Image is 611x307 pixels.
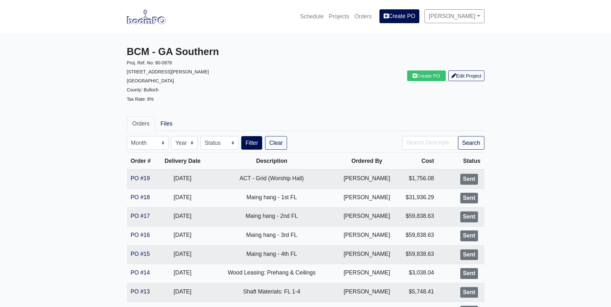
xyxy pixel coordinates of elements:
td: $59,838.63 [397,208,438,227]
td: [PERSON_NAME] [336,264,397,283]
button: Search [458,136,484,150]
input: Search [402,136,458,150]
a: Create PO [379,9,419,23]
td: [DATE] [158,226,207,245]
a: PO #14 [131,269,150,276]
th: Status [438,153,484,170]
td: [PERSON_NAME] [336,170,397,189]
td: [PERSON_NAME] [336,245,397,264]
th: Delivery Date [158,153,207,170]
small: [GEOGRAPHIC_DATA] [127,78,174,83]
small: Proj. Ref. No: 80-0978 [127,60,172,65]
button: Filter [241,136,262,150]
td: Maing hang - 1st FL [207,189,336,208]
td: [PERSON_NAME] [336,283,397,302]
a: PO #13 [131,288,150,295]
div: Sent [460,268,478,279]
td: [DATE] [158,245,207,264]
th: Ordered By [336,153,397,170]
a: Schedule [297,9,326,23]
small: Tax Rate: 8% [127,97,154,102]
td: [DATE] [158,283,207,302]
td: $5,748.41 [397,283,438,302]
td: Maing hang - 3rd FL [207,226,336,245]
td: [DATE] [158,208,207,227]
a: PO #18 [131,194,150,200]
th: Description [207,153,336,170]
td: [DATE] [158,170,207,189]
td: $1,756.08 [397,170,438,189]
small: County: Bulloch [127,87,159,92]
a: Orders [352,9,374,23]
img: boomPO [127,9,166,24]
td: [PERSON_NAME] [336,226,397,245]
td: [DATE] [158,189,207,208]
td: Maing hang - 4th FL [207,245,336,264]
a: PO #15 [131,251,150,257]
td: $59,838.63 [397,226,438,245]
a: PO #19 [131,175,150,181]
a: PO #17 [131,213,150,219]
td: Wood Leasing: Prehang & Ceilings [207,264,336,283]
a: Files [155,116,178,131]
a: Create PO [407,70,446,81]
div: Sent [460,230,478,241]
a: Orders [127,116,155,131]
th: Cost [397,153,438,170]
td: ACT - Grid (Worship Hall) [207,170,336,189]
div: Sent [460,249,478,260]
a: Projects [326,9,352,23]
div: Sent [460,193,478,204]
td: [DATE] [158,264,207,283]
td: Maing hang - 2nd FL [207,208,336,227]
a: Clear [265,136,287,150]
th: Order # [127,153,158,170]
td: $59,838.63 [397,245,438,264]
a: [PERSON_NAME] [425,9,484,23]
td: Shaft Materials: FL 1-4 [207,283,336,302]
div: Sent [460,211,478,222]
small: [STREET_ADDRESS][PERSON_NAME] [127,69,209,74]
div: Sent [460,174,478,185]
a: Edit Project [448,70,484,81]
td: $3,038.04 [397,264,438,283]
td: $31,936.29 [397,189,438,208]
div: Sent [460,287,478,298]
h3: BCM - GA Southern [127,46,301,58]
a: PO #16 [131,232,150,238]
td: [PERSON_NAME] [336,208,397,227]
td: [PERSON_NAME] [336,189,397,208]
